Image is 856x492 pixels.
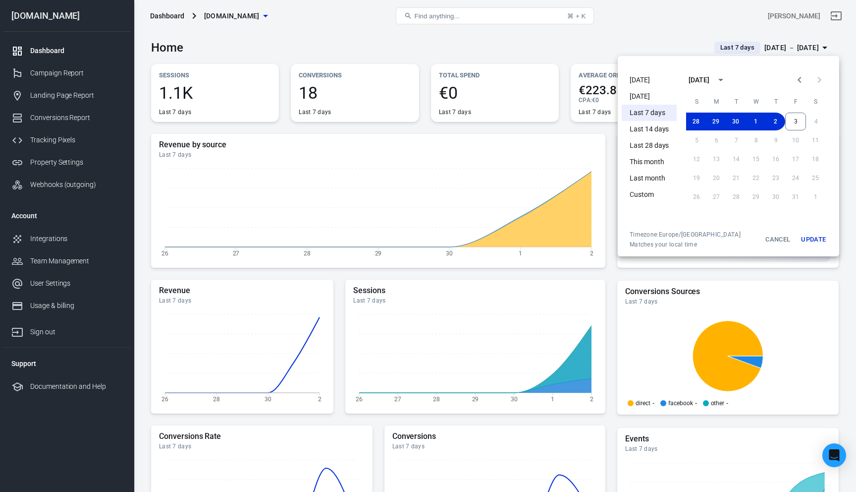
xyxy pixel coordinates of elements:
li: Last 7 days [622,105,677,121]
div: Timezone: Europe/[GEOGRAPHIC_DATA] [630,231,741,239]
li: [DATE] [622,88,677,105]
li: Last month [622,170,677,186]
button: 29 [706,113,726,130]
button: 28 [686,113,706,130]
button: 30 [726,113,746,130]
button: Cancel [762,231,794,248]
span: Wednesday [747,92,765,112]
button: 1 [746,113,765,130]
span: Monday [707,92,725,112]
div: Open Intercom Messenger [822,443,846,467]
span: Saturday [806,92,824,112]
span: Matches your local time [630,241,741,248]
span: Sunday [688,92,705,112]
li: [DATE] [622,72,677,88]
li: Last 14 days [622,121,677,137]
span: Tuesday [727,92,745,112]
li: Last 28 days [622,137,677,154]
button: 2 [765,113,785,130]
button: 3 [785,113,806,130]
button: calendar view is open, switch to year view [712,71,729,88]
span: Thursday [767,92,785,112]
button: Previous month [790,70,809,90]
div: [DATE] [689,75,709,85]
span: Friday [787,92,804,112]
li: This month [622,154,677,170]
button: Update [798,231,829,248]
li: Custom [622,186,677,203]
